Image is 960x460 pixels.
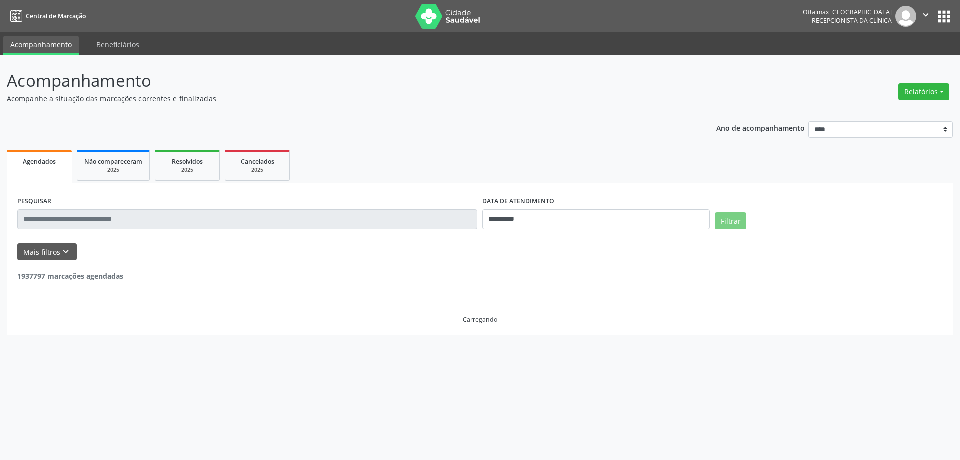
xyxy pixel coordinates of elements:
[935,8,953,25] button: apps
[84,157,142,166] span: Não compareceram
[60,246,71,257] i: keyboard_arrow_down
[3,36,79,55] a: Acompanhamento
[716,121,805,134] p: Ano de acompanhamento
[812,16,892,25] span: Recepcionista da clínica
[17,243,77,261] button: Mais filtroskeyboard_arrow_down
[895,6,916,27] img: img
[916,6,935,27] button: 
[463,315,497,324] div: Carregando
[7,68,669,93] p: Acompanhamento
[172,157,203,166] span: Resolvidos
[241,157,274,166] span: Cancelados
[162,166,212,174] div: 2025
[920,9,931,20] i: 
[23,157,56,166] span: Agendados
[898,83,949,100] button: Relatórios
[7,8,86,24] a: Central de Marcação
[26,12,86,20] span: Central de Marcação
[17,194,51,209] label: PESQUISAR
[715,212,746,229] button: Filtrar
[7,93,669,104] p: Acompanhe a situação das marcações correntes e finalizadas
[84,166,142,174] div: 2025
[803,8,892,16] div: Oftalmax [GEOGRAPHIC_DATA]
[232,166,282,174] div: 2025
[17,271,123,281] strong: 1937797 marcações agendadas
[89,36,146,53] a: Beneficiários
[482,194,554,209] label: DATA DE ATENDIMENTO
